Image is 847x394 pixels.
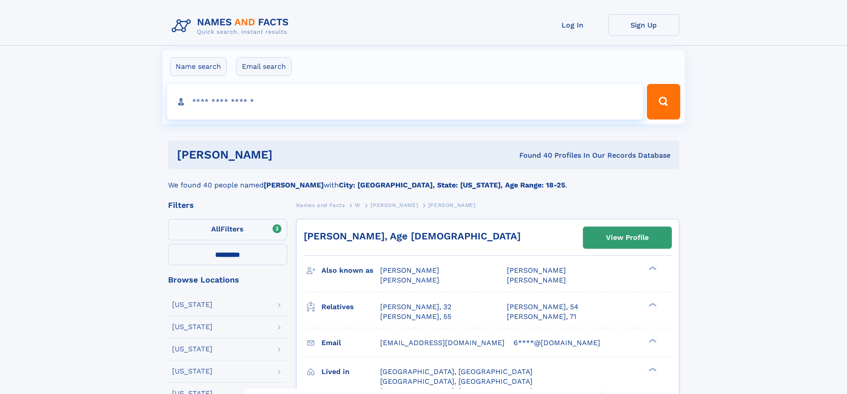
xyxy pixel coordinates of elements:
[646,266,657,271] div: ❯
[380,266,439,275] span: [PERSON_NAME]
[507,312,576,322] a: [PERSON_NAME], 71
[583,227,671,248] a: View Profile
[172,301,213,308] div: [US_STATE]
[168,276,287,284] div: Browse Locations
[507,266,566,275] span: [PERSON_NAME]
[370,202,418,208] span: [PERSON_NAME]
[537,14,608,36] a: Log In
[428,202,476,208] span: [PERSON_NAME]
[211,225,221,233] span: All
[355,202,361,208] span: W
[396,151,670,160] div: Found 40 Profiles In Our Records Database
[168,14,296,38] img: Logo Names and Facts
[321,263,380,278] h3: Also known as
[321,335,380,350] h3: Email
[507,276,566,284] span: [PERSON_NAME]
[264,181,324,189] b: [PERSON_NAME]
[370,199,418,211] a: [PERSON_NAME]
[647,84,680,119] button: Search Button
[321,364,380,379] h3: Lived in
[646,302,657,307] div: ❯
[507,302,578,312] a: [PERSON_NAME], 54
[168,169,679,191] div: We found 40 people named with .
[339,181,565,189] b: City: [GEOGRAPHIC_DATA], State: [US_STATE], Age Range: 18-25
[168,219,287,240] label: Filters
[172,323,213,330] div: [US_STATE]
[646,338,657,343] div: ❯
[380,338,505,347] span: [EMAIL_ADDRESS][DOMAIN_NAME]
[177,149,396,160] h1: [PERSON_NAME]
[167,84,643,119] input: search input
[380,367,533,376] span: [GEOGRAPHIC_DATA], [GEOGRAPHIC_DATA]
[646,366,657,372] div: ❯
[172,346,213,353] div: [US_STATE]
[380,302,451,312] a: [PERSON_NAME], 32
[296,199,345,211] a: Names and Facts
[606,227,649,248] div: View Profile
[380,312,451,322] a: [PERSON_NAME], 55
[321,299,380,314] h3: Relatives
[380,276,439,284] span: [PERSON_NAME]
[172,368,213,375] div: [US_STATE]
[236,57,292,76] label: Email search
[355,199,361,211] a: W
[304,231,521,242] a: [PERSON_NAME], Age [DEMOGRAPHIC_DATA]
[170,57,227,76] label: Name search
[608,14,679,36] a: Sign Up
[168,201,287,209] div: Filters
[380,377,533,386] span: [GEOGRAPHIC_DATA], [GEOGRAPHIC_DATA]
